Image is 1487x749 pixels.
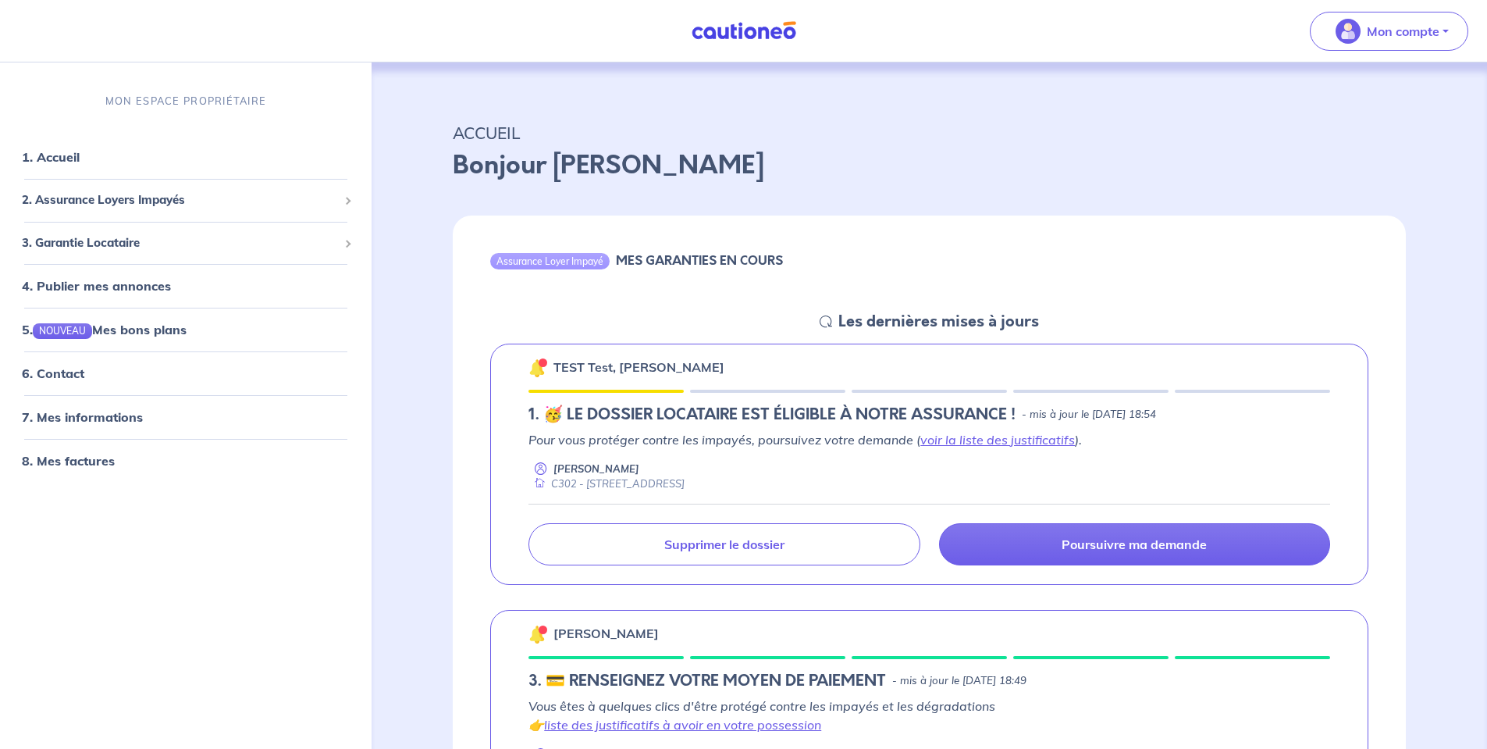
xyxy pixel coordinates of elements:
[528,405,1016,424] h5: 1.︎ 🥳 LE DOSSIER LOCATAIRE EST ÉLIGIBLE À NOTRE ASSURANCE !
[553,624,659,643] p: [PERSON_NAME]
[528,672,886,690] h5: 3. 💳 RENSEIGNEZ VOTRE MOYEN DE PAIEMENT
[22,322,187,337] a: 5.NOUVEAUMes bons plans
[22,453,115,469] a: 8. Mes factures
[838,312,1039,331] h5: Les dernières mises à jours
[544,717,821,733] a: liste des justificatifs à avoir en votre possession
[105,94,266,109] p: MON ESPACE PROPRIÉTAIRE
[892,673,1026,689] p: - mis à jour le [DATE] 18:49
[1336,19,1361,44] img: illu_account_valid_menu.svg
[6,358,365,389] div: 6. Contact
[1367,22,1439,41] p: Mon compte
[528,430,1330,449] p: Pour vous protéger contre les impayés, poursuivez votre demande ( ).
[490,253,610,269] div: Assurance Loyer Impayé
[528,405,1330,424] div: state: ELIGIBILITY-RESULT-IN-PROGRESS, Context: NEW,MAYBE-CERTIFICATE,RELATIONSHIP,LESSOR-DOCUMENTS
[528,523,920,565] a: Supprimer le dossier
[22,234,338,252] span: 3. Garantie Locataire
[1310,12,1468,51] button: illu_account_valid_menu.svgMon compte
[939,523,1330,565] a: Poursuivre ma demande
[6,185,365,216] div: 2. Assurance Loyers Impayés
[1062,537,1207,552] p: Poursuivre ma demande
[6,401,365,433] div: 7. Mes informations
[528,697,1330,734] p: Vous êtes à quelques clics d'être protégé contre les impayés et les dégradations 👉
[453,119,1406,147] p: ACCUEIL
[22,278,171,294] a: 4. Publier mes annonces
[528,625,547,644] img: 🔔
[22,366,84,381] a: 6. Contact
[6,270,365,301] div: 4. Publier mes annonces
[453,147,1406,184] p: Bonjour [PERSON_NAME]
[22,409,143,425] a: 7. Mes informations
[22,149,80,165] a: 1. Accueil
[685,21,802,41] img: Cautioneo
[920,432,1075,448] a: voir la liste des justificatifs
[528,476,685,491] div: C302 - [STREET_ADDRESS]
[553,358,724,376] p: TEST Test, [PERSON_NAME]
[6,445,365,476] div: 8. Mes factures
[664,537,784,552] p: Supprimer le dossier
[1022,407,1156,423] p: - mis à jour le [DATE] 18:54
[6,314,365,345] div: 5.NOUVEAUMes bons plans
[6,141,365,173] div: 1. Accueil
[528,672,1330,690] div: state: CHOOSE-BILLING, Context: NEW,NO-CERTIFICATE,ALONE,LESSOR-DOCUMENTS
[22,191,338,209] span: 2. Assurance Loyers Impayés
[616,253,783,268] h6: MES GARANTIES EN COURS
[553,462,639,476] p: [PERSON_NAME]
[528,358,547,377] img: 🔔
[6,228,365,259] div: 3. Garantie Locataire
